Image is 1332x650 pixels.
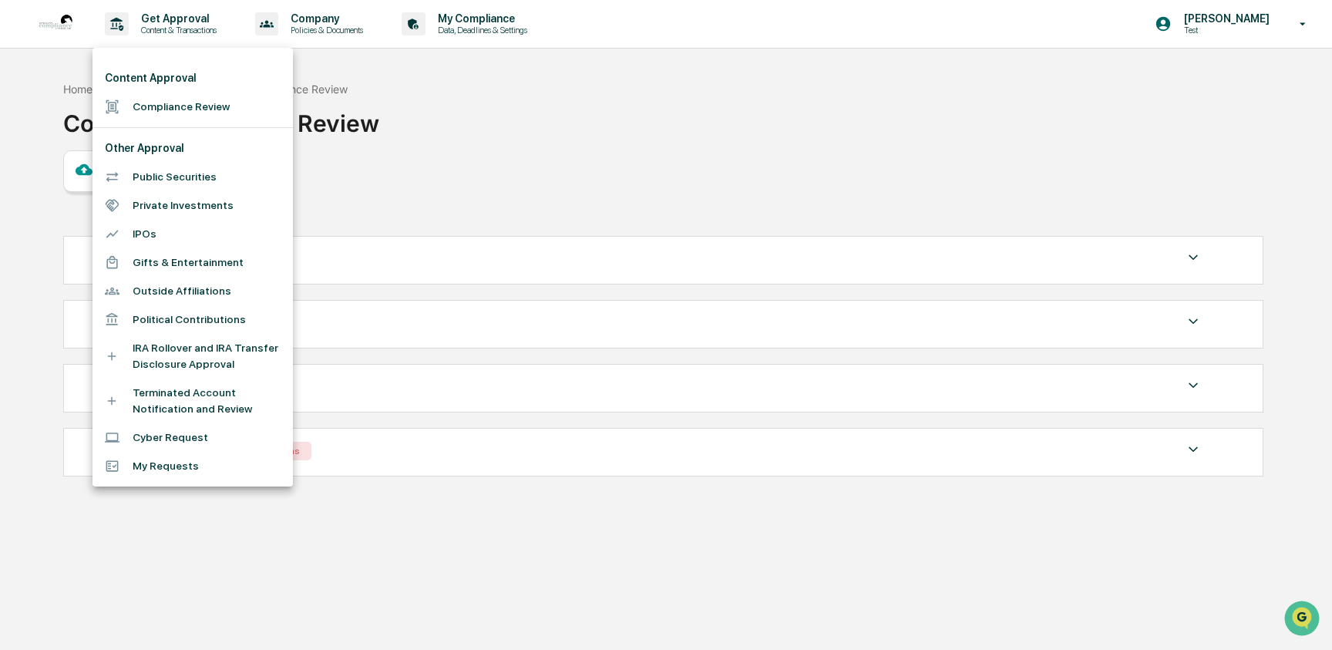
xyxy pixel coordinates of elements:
div: 🔎 [15,225,28,237]
div: We're available if you need us! [52,133,195,146]
li: IPOs [92,220,293,248]
li: Cyber Request [92,423,293,452]
span: Pylon [153,261,187,273]
a: 🖐️Preclearance [9,188,106,216]
li: IRA Rollover and IRA Transfer Disclosure Approval [92,334,293,379]
iframe: Open customer support [1283,599,1324,641]
p: How can we help? [15,32,281,57]
li: Political Contributions [92,305,293,334]
a: 🔎Data Lookup [9,217,103,245]
li: Public Securities [92,163,293,191]
li: Outside Affiliations [92,277,293,305]
a: 🗄️Attestations [106,188,197,216]
div: 🗄️ [112,196,124,208]
li: Gifts & Entertainment [92,248,293,277]
li: Terminated Account Notification and Review [92,379,293,423]
div: Start new chat [52,118,253,133]
li: Private Investments [92,191,293,220]
li: Content Approval [92,64,293,93]
li: Other Approval [92,134,293,163]
span: Attestations [127,194,191,210]
div: 🖐️ [15,196,28,208]
li: My Requests [92,452,293,480]
a: Powered byPylon [109,261,187,273]
span: Preclearance [31,194,99,210]
span: Data Lookup [31,224,97,239]
li: Compliance Review [92,93,293,121]
img: 1746055101610-c473b297-6a78-478c-a979-82029cc54cd1 [15,118,43,146]
button: Start new chat [262,123,281,141]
